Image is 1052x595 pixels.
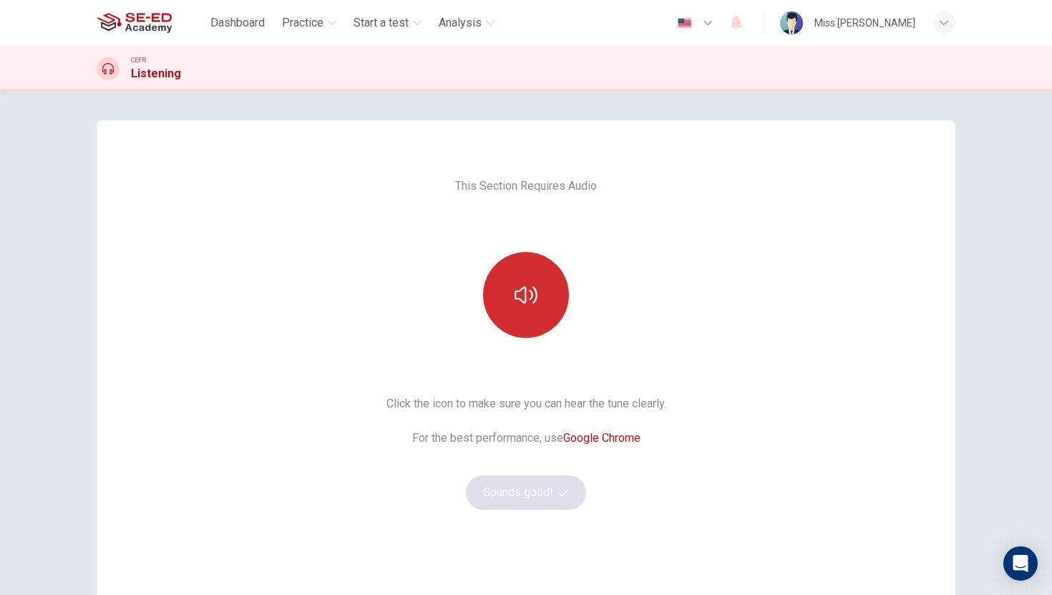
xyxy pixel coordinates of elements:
span: CEFR [131,55,146,65]
button: Practice [276,10,342,36]
img: en [676,18,693,29]
span: Start a test [354,14,409,32]
div: Open Intercom Messenger [1003,546,1038,581]
span: This Section Requires Audio [455,178,597,195]
button: Analysis [433,10,500,36]
span: Analysis [439,14,482,32]
a: SE-ED Academy logo [97,9,205,37]
button: Start a test [348,10,427,36]
div: Miss [PERSON_NAME] [814,14,915,32]
span: Click the icon to make sure you can hear the tune clearly. [386,395,666,412]
span: Practice [282,14,323,32]
button: Dashboard [205,10,271,36]
img: SE-ED Academy logo [97,9,172,37]
a: Google Chrome [563,431,641,445]
h1: Listening [131,65,181,82]
span: For the best performance, use [386,430,666,447]
img: Profile picture [780,11,803,34]
span: Dashboard [210,14,265,32]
